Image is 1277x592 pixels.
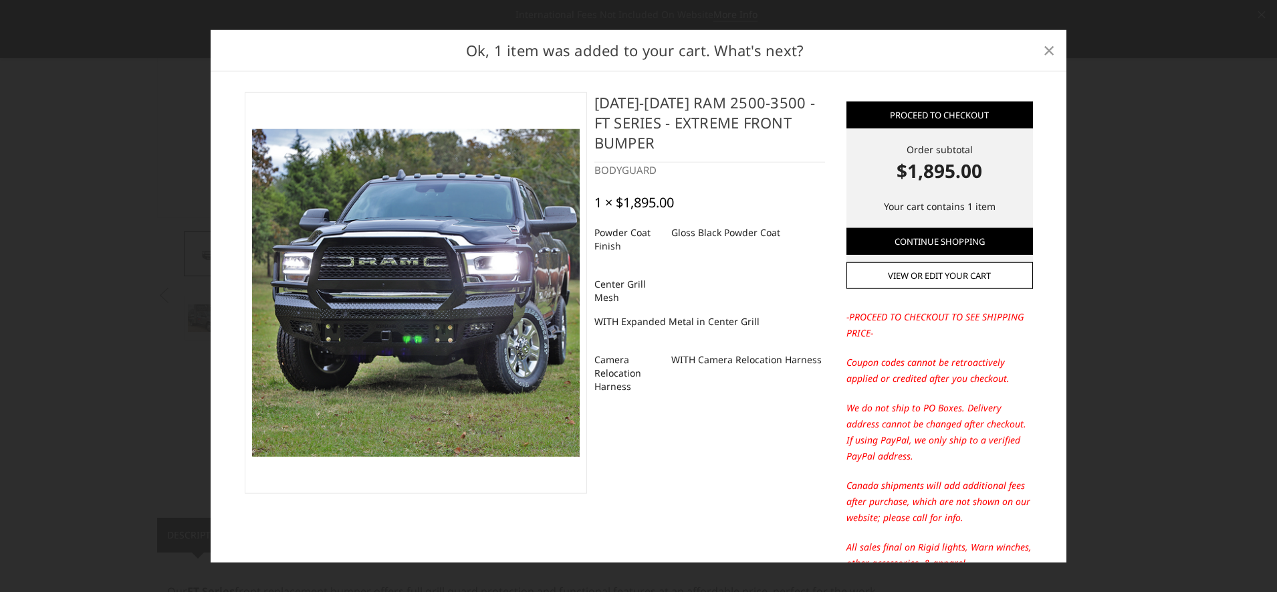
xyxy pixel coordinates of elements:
dd: WITH Expanded Metal in Center Grill [594,309,760,333]
h4: [DATE]-[DATE] Ram 2500-3500 - FT Series - Extreme Front Bumper [594,92,825,163]
a: Proceed to checkout [846,102,1033,128]
p: Coupon codes cannot be retroactively applied or credited after you checkout. [846,355,1033,387]
img: 2019-2026 Ram 2500-3500 - FT Series - Extreme Front Bumper [252,129,580,457]
div: 1 × $1,895.00 [594,194,674,210]
a: View or edit your cart [846,262,1033,289]
p: All sales final on Rigid lights, Warn winches, other accessories, & apparel. [846,539,1033,571]
div: Order subtotal [846,142,1033,185]
p: Canada shipments will add additional fees after purchase, which are not shown on our website; ple... [846,478,1033,526]
div: BODYGUARD [594,163,825,178]
dt: Camera Relocation Harness [594,347,661,398]
dt: Center Grill Mesh [594,272,661,309]
span: × [1043,35,1055,64]
p: We do not ship to PO Boxes. Delivery address cannot be changed after checkout. If using PayPal, w... [846,400,1033,464]
strong: $1,895.00 [846,157,1033,185]
dd: WITH Camera Relocation Harness [671,347,822,371]
a: Continue Shopping [846,228,1033,255]
p: -PROCEED TO CHECKOUT TO SEE SHIPPING PRICE- [846,309,1033,341]
p: Your cart contains 1 item [846,199,1033,215]
a: Close [1038,39,1060,61]
dt: Powder Coat Finish [594,220,661,258]
dd: Gloss Black Powder Coat [671,220,780,244]
h2: Ok, 1 item was added to your cart. What's next? [232,39,1038,61]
